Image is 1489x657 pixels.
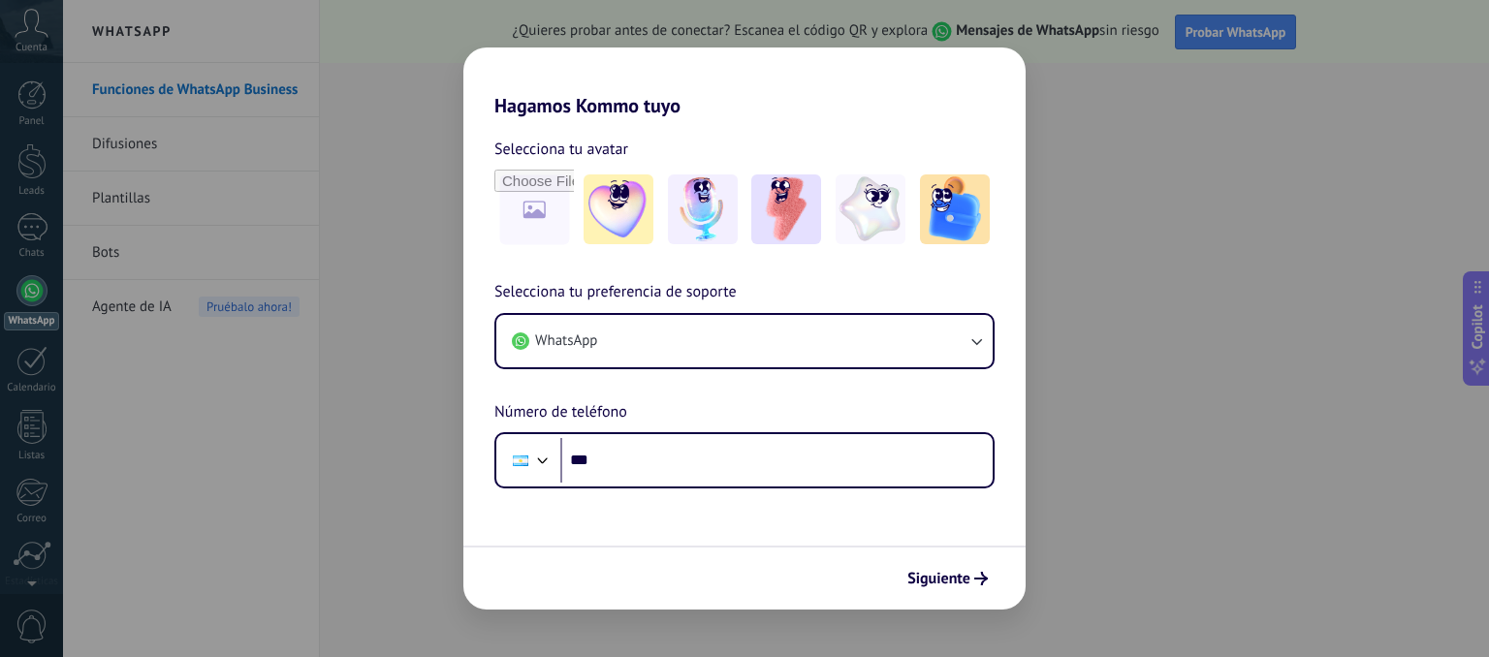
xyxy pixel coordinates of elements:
span: WhatsApp [535,331,597,351]
img: -3.jpeg [751,174,821,244]
span: Selecciona tu avatar [494,137,628,162]
div: Argentina: + 54 [502,440,539,481]
button: Siguiente [899,562,997,595]
span: Siguiente [907,572,970,585]
img: -4.jpeg [836,174,905,244]
span: Número de teléfono [494,400,627,425]
h2: Hagamos Kommo tuyo [463,47,1026,117]
img: -5.jpeg [920,174,990,244]
img: -1.jpeg [584,174,653,244]
button: WhatsApp [496,315,993,367]
img: -2.jpeg [668,174,738,244]
span: Selecciona tu preferencia de soporte [494,280,737,305]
